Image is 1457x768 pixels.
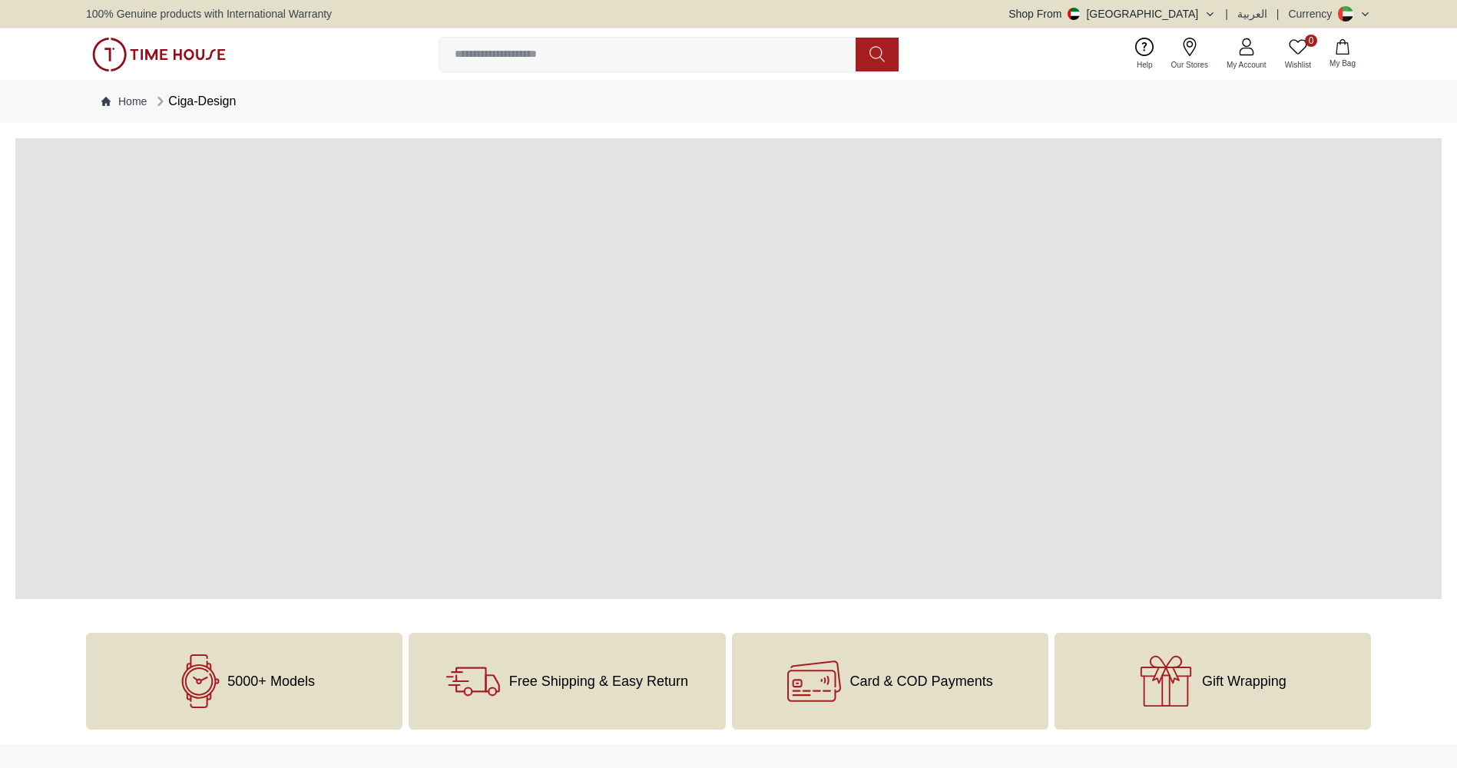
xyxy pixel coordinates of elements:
[1305,35,1317,47] span: 0
[1225,6,1228,22] span: |
[1165,59,1214,71] span: Our Stores
[509,674,688,689] span: Free Shipping & Easy Return
[1128,35,1162,74] a: Help
[1320,36,1365,72] button: My Bag
[1276,35,1320,74] a: 0Wishlist
[1162,35,1217,74] a: Our Stores
[1068,8,1080,20] img: United Arab Emirates
[86,6,332,22] span: 100% Genuine products with International Warranty
[1131,59,1159,71] span: Help
[1220,59,1273,71] span: My Account
[1277,6,1280,22] span: |
[1008,6,1216,22] button: Shop From[GEOGRAPHIC_DATA]
[1202,674,1286,689] span: Gift Wrapping
[92,38,226,71] img: ...
[1237,6,1267,22] button: العربية
[86,80,1371,123] nav: Breadcrumb
[227,674,315,689] span: 5000+ Models
[1279,59,1317,71] span: Wishlist
[101,94,147,109] a: Home
[1288,6,1338,22] div: Currency
[1323,58,1362,69] span: My Bag
[153,92,236,111] div: Ciga-Design
[850,674,993,689] span: Card & COD Payments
